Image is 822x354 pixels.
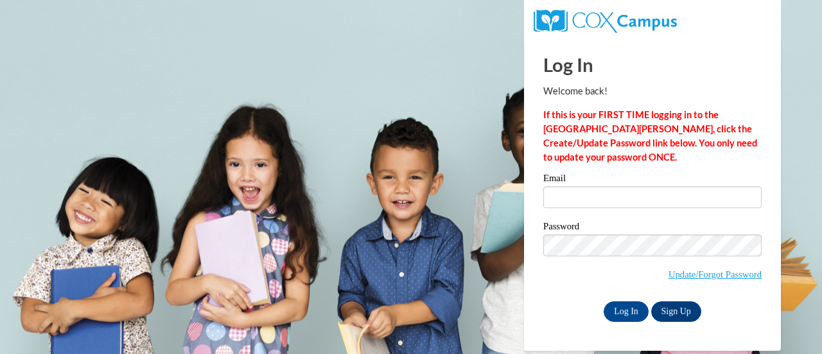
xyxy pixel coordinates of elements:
a: Update/Forgot Password [669,269,762,279]
a: Sign Up [651,301,701,322]
label: Password [543,222,762,235]
a: COX Campus [534,15,677,26]
input: Log In [604,301,649,322]
img: COX Campus [534,10,677,33]
strong: If this is your FIRST TIME logging in to the [GEOGRAPHIC_DATA][PERSON_NAME], click the Create/Upd... [543,109,757,163]
h1: Log In [543,51,762,78]
p: Welcome back! [543,84,762,98]
label: Email [543,173,762,186]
